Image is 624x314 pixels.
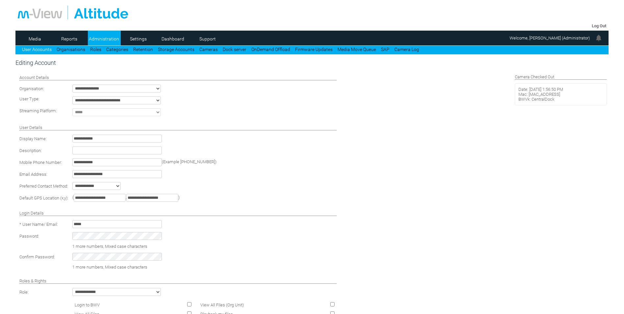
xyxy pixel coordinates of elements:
[57,47,85,52] a: Organisations
[53,34,85,44] a: Reports
[72,244,147,249] span: 1 more numbers, Mixed case characters
[295,47,333,52] a: Firmware Updates
[592,23,606,28] a: Log Out
[381,47,389,52] a: SAP
[19,184,68,189] span: Preferred Contact Method:
[158,47,194,52] a: Storage Accounts
[199,47,218,52] a: Cameras
[251,47,290,52] a: OnDemand Offload
[19,160,62,165] span: Mobile Phone Number:
[19,254,55,259] span: Confirm Password:
[223,47,246,52] a: Dock server
[595,34,603,42] img: bell24.png
[510,36,590,40] span: Welcome, [PERSON_NAME] (Administrator)
[19,86,44,91] span: Organisation:
[19,136,47,141] span: Display Name:
[19,196,68,200] span: Default GPS Location (x,y):
[18,286,70,298] td: Role:
[337,47,376,52] a: Media Move Queue
[71,192,338,203] td: ( , )
[22,47,52,52] a: User Accounts
[200,302,244,307] span: View All Files (Org Unit)
[19,211,337,216] h4: Login Details
[75,302,100,307] span: Login to BWV
[162,159,216,164] span: (Example [PHONE_NUMBER])
[106,47,128,52] a: Categories
[19,234,39,239] span: Password:
[19,172,47,177] span: Email Address:
[90,47,101,52] a: Roles
[191,34,223,44] a: Support
[157,34,189,44] a: Dashboard
[88,34,120,44] a: Administration
[19,278,337,283] h4: Roles & Rights
[122,34,154,44] a: Settings
[515,74,607,79] h4: Camera Checked Out
[19,108,57,113] span: Streaming Platform:
[394,47,419,52] a: Camera Log
[19,125,337,130] h4: User Details
[19,148,42,153] span: Description:
[72,265,147,270] span: 1 more numbers, Mixed case characters
[19,222,58,227] span: * User Name/ Email:
[15,59,56,66] span: Editing Account
[133,47,153,52] a: Retention
[19,75,337,80] h4: Account Details
[19,34,51,44] a: Media
[517,85,605,103] td: Date: [DATE] 1:56:50 PM Mac: [MAC_ADDRESS] BWVk: CentralDock
[19,96,39,101] span: User Type:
